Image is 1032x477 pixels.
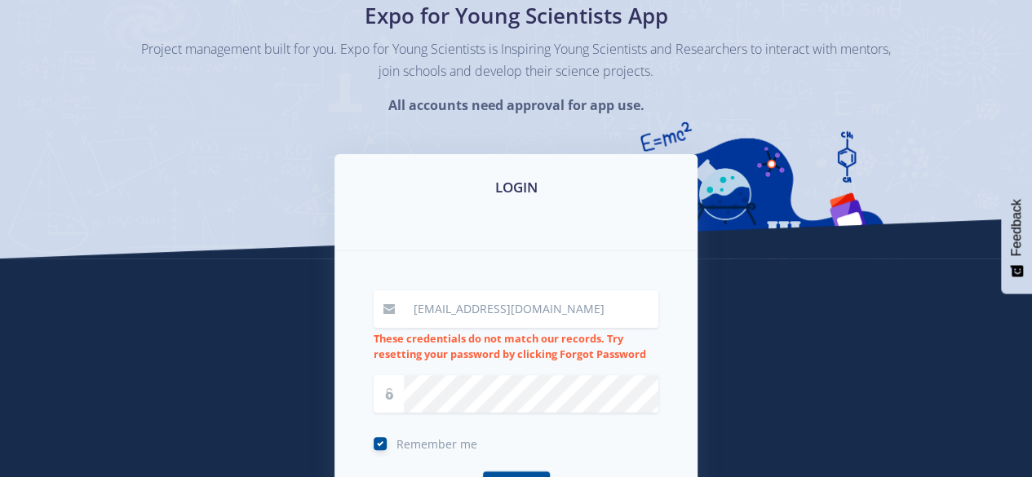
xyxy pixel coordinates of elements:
strong: These credentials do not match our records. Try resetting your password by clicking Forgot Password [374,331,646,361]
button: Feedback - Show survey [1001,183,1032,294]
h3: LOGIN [354,177,678,198]
span: Remember me [396,436,477,452]
strong: All accounts need approval for app use. [388,96,644,114]
input: Email / User ID [404,290,658,328]
span: Feedback [1009,199,1024,256]
p: Project management built for you. Expo for Young Scientists is Inspiring Young Scientists and Res... [141,38,892,82]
